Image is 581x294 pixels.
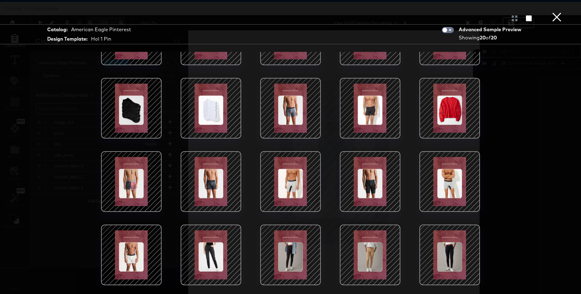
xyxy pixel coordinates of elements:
[491,35,497,41] strong: 20
[480,35,486,41] strong: 20
[459,26,524,33] div: Advanced Sample Preview
[459,34,524,41] div: Showing of
[71,26,131,33] div: American Eagle Pinterest
[47,26,67,33] strong: Catalog:
[91,35,111,42] div: Hol 1 Pin
[47,35,87,42] strong: Design Template:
